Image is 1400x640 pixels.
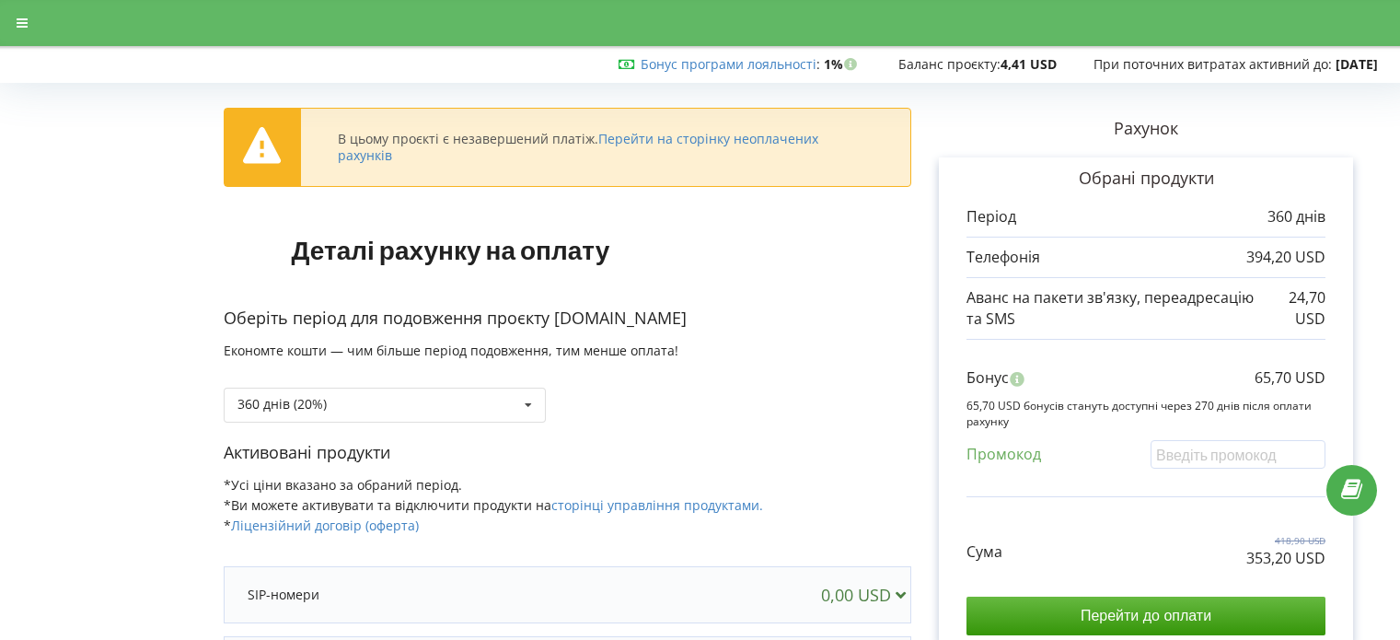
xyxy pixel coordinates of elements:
p: 65,70 USD бонусів стануть доступні через 270 днів після оплати рахунку [966,398,1325,429]
a: Бонус програми лояльності [641,55,816,73]
p: Період [966,206,1016,227]
p: 65,70 USD [1255,367,1325,389]
p: SIP-номери [248,586,319,604]
strong: [DATE] [1336,55,1378,73]
div: В цьому проєкті є незавершений платіж. [338,131,874,164]
a: Ліцензійний договір (оферта) [231,517,419,534]
span: Економте кошти — чим більше період подовження, тим менше оплата! [224,342,678,359]
p: 360 днів [1267,206,1325,227]
p: 418,90 USD [1246,534,1325,547]
span: *Усі ціни вказано за обраний період. [224,476,462,494]
h1: Деталі рахунку на оплату [224,205,677,294]
input: Перейти до оплати [966,597,1325,635]
span: *Ви можете активувати та відключити продукти на [224,496,763,514]
p: 353,20 USD [1246,548,1325,569]
p: 394,20 USD [1246,247,1325,268]
p: Промокод [966,444,1041,465]
input: Введіть промокод [1151,440,1325,469]
p: Бонус [966,367,1009,389]
div: 360 днів (20%) [237,398,327,411]
p: Оберіть період для подовження проєкту [DOMAIN_NAME] [224,307,911,331]
strong: 1% [824,55,862,73]
p: Активовані продукти [224,441,911,465]
p: Обрані продукти [966,167,1325,191]
a: сторінці управління продуктами. [551,496,763,514]
strong: 4,41 USD [1001,55,1057,73]
a: Перейти на сторінку неоплачених рахунків [338,130,818,164]
p: Рахунок [911,117,1381,141]
p: Телефонія [966,247,1040,268]
span: При поточних витратах активний до: [1093,55,1332,73]
span: : [641,55,820,73]
p: Сума [966,541,1002,563]
span: Баланс проєкту: [898,55,1001,73]
div: 0,00 USD [821,586,914,604]
p: 24,70 USD [1264,287,1325,330]
p: Аванс на пакети зв'язку, переадресацію та SMS [966,287,1264,330]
